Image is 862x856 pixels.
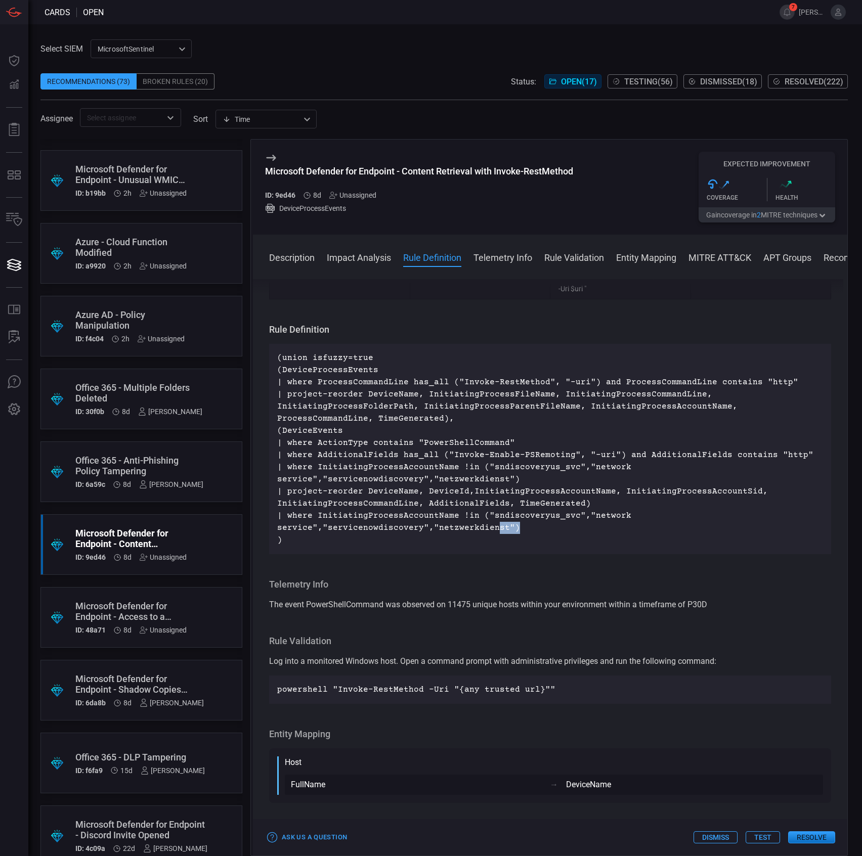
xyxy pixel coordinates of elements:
span: Open ( 17 ) [561,77,597,86]
button: Resolve [788,831,835,843]
button: Testing(56) [608,74,677,88]
button: 7 [780,5,795,20]
div: DeviceProcessEvents [265,203,573,213]
button: Inventory [2,208,26,232]
div: Unassigned [329,191,376,199]
span: Aug 24, 2025 6:27 AM [123,480,131,488]
h3: Entity Mapping [269,728,831,740]
button: Rule Definition [403,251,461,263]
p: (union isfuzzy=true (DeviceProcessEvents | where ProcessCommandLine has_all ("Invoke-RestMethod",... [277,352,823,546]
span: Aug 24, 2025 6:27 AM [123,699,132,707]
button: Entity Mapping [616,251,676,263]
h5: ID: 4c09a [75,844,105,852]
button: Test [746,831,780,843]
p: powershell "Invoke-RestMethod -Uri "{any trusted url}"" [277,684,823,696]
div: Recommendations (73) [40,73,137,89]
div: [PERSON_NAME] [143,844,207,852]
button: Dismissed(18) [683,74,762,88]
div: Office 365 - Multiple Folders Deleted [75,382,202,403]
div: Office 365 - DLP Tampering [75,752,205,762]
div: Health [775,194,836,201]
span: Assignee [40,114,73,123]
button: ALERT ANALYSIS [2,325,26,349]
button: Cards [2,253,26,277]
button: Dismiss [694,831,738,843]
button: MITRE ATT&CK [688,251,751,263]
button: Rule Catalog [2,298,26,322]
button: Dashboard [2,49,26,73]
span: [PERSON_NAME].jung [799,8,827,16]
span: Sep 01, 2025 12:13 PM [121,335,130,343]
span: The event PowerShellCommand was observed on 11475 unique hosts within your environment within a t... [269,600,707,609]
div: [PERSON_NAME] [138,408,202,416]
div: Unassigned [140,189,187,197]
span: open [83,8,104,17]
button: Telemetry Info [473,251,532,263]
div: Microsoft Defender for Endpoint - Discord Invite Opened [75,819,207,840]
h5: ID: f6fa9 [75,767,103,775]
span: Testing ( 56 ) [624,77,673,86]
button: Open(17) [544,74,601,88]
button: MITRE - Detection Posture [2,163,26,187]
div: Unassigned [140,553,187,561]
span: Status: [511,77,536,86]
span: Resolved ( 222 ) [785,77,843,86]
h5: ID: f4c04 [75,335,104,343]
h5: ID: 9ed46 [75,553,106,561]
span: Aug 17, 2025 8:13 AM [120,767,133,775]
span: Cards [45,8,70,17]
div: Office 365 - Anti-Phishing Policy Tampering [75,455,203,476]
span: Aug 10, 2025 6:22 AM [123,844,135,852]
span: Sep 01, 2025 12:13 PM [123,189,132,197]
div: Time [223,114,300,124]
h5: ID: 6a59c [75,480,105,488]
span: Aug 24, 2025 6:27 AM [123,626,132,634]
div: Coverage [707,194,767,201]
label: Select SIEM [40,44,83,54]
div: → [542,779,566,791]
div: Microsoft Defender for Endpoint - Access to a Sensitive LDAP Attribute (APT 29) [75,601,187,622]
span: Sep 01, 2025 12:13 PM [123,262,132,270]
h5: ID: 6da8b [75,699,106,707]
button: Ask Us a Question [265,830,350,845]
div: Broken Rules (20) [137,73,214,89]
div: DeviceName [566,779,817,791]
input: Select assignee [83,111,161,124]
button: Preferences [2,397,26,422]
div: Host [285,756,823,769]
h5: Expected Improvement [699,160,835,168]
span: 7 [789,3,797,11]
div: Azure AD - Policy Manipulation [75,309,185,331]
div: Microsoft Defender for Endpoint - Content Retrieval with Invoke-RestMethod [75,528,187,549]
div: Unassigned [140,626,187,634]
div: Unassigned [138,335,185,343]
div: [PERSON_NAME] [140,699,204,707]
span: Aug 24, 2025 6:27 AM [122,408,130,416]
span: Dismissed ( 18 ) [700,77,757,86]
h5: ID: b19bb [75,189,106,197]
h3: Rule Definition [269,324,831,336]
span: 2 [757,211,761,219]
button: Resolved(222) [768,74,848,88]
div: FullName [291,779,542,791]
h3: Telemetry Info [269,578,831,591]
h5: ID: 30f0b [75,408,104,416]
div: Microsoft Defender for Endpoint - Unusual WMIC ActiveScriptEventConsumer Created [75,164,190,185]
div: [PERSON_NAME] [139,480,203,488]
button: Impact Analysis [327,251,391,263]
div: Unassigned [140,262,187,270]
div: Microsoft Defender for Endpoint - Shadow Copies Deletion Using Built-in Utilities [75,673,204,695]
span: Aug 24, 2025 6:27 AM [123,553,132,561]
h5: ID: 9ed46 [265,191,295,199]
h3: Rule Validation [269,635,831,647]
button: Description [269,251,315,263]
div: Microsoft Defender for Endpoint - Content Retrieval with Invoke-RestMethod [265,166,573,176]
button: APT Groups [763,251,811,263]
p: MicrosoftSentinel [98,44,176,54]
button: Ask Us A Question [2,370,26,394]
label: sort [193,114,208,124]
div: [PERSON_NAME] [141,767,205,775]
h5: ID: 48a71 [75,626,106,634]
button: Gaincoverage in2MITRE techniques [699,207,835,222]
button: Rule Validation [544,251,604,263]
